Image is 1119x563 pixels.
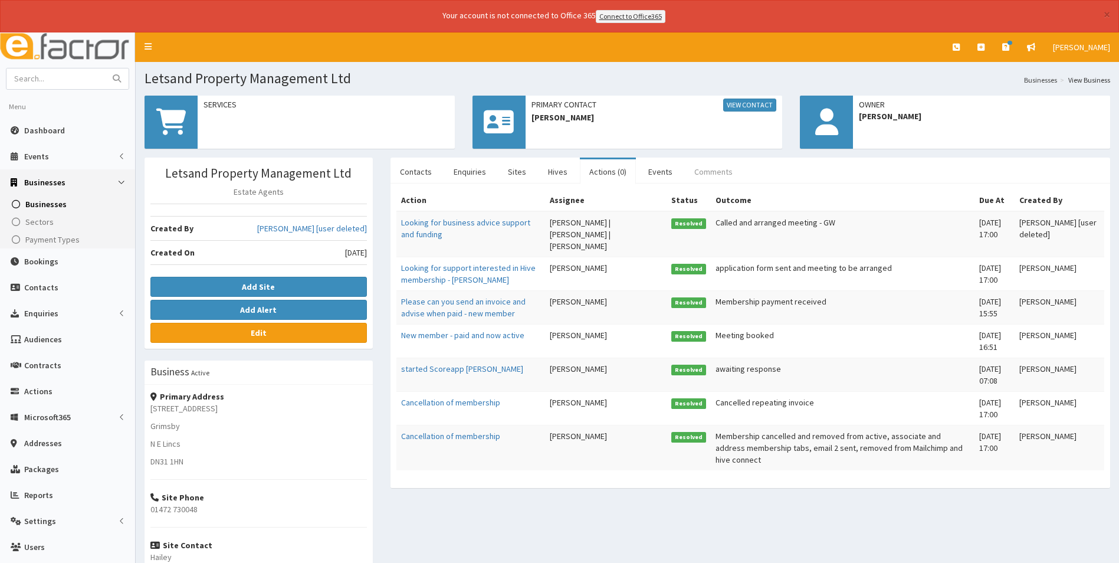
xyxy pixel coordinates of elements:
td: [PERSON_NAME] [545,257,667,290]
p: [STREET_ADDRESS] [150,402,367,414]
td: awaiting response [711,358,974,391]
td: Membership payment received [711,290,974,324]
span: Packages [24,464,59,474]
b: Created On [150,247,195,258]
div: Your account is not connected to Office 365 [209,9,899,23]
span: Dashboard [24,125,65,136]
strong: Site Contact [150,540,212,551]
td: [DATE] 17:00 [974,391,1015,425]
span: Resolved [671,432,707,443]
span: Resolved [671,398,707,409]
span: Bookings [24,256,58,267]
span: Businesses [24,177,65,188]
p: Grimsby [150,420,367,432]
td: [PERSON_NAME] [1015,391,1104,425]
td: [PERSON_NAME] [545,358,667,391]
td: [PERSON_NAME] [1015,290,1104,324]
td: Cancelled repeating invoice [711,391,974,425]
h1: Letsand Property Management Ltd [145,71,1110,86]
button: Add Alert [150,300,367,320]
a: Hives [539,159,577,184]
th: Created By [1015,189,1104,211]
th: Due At [974,189,1015,211]
a: Please can you send an invoice and advise when paid - new member [401,296,526,319]
a: Sites [498,159,536,184]
a: started Scoreapp [PERSON_NAME] [401,364,523,374]
span: Services [204,99,449,110]
span: [PERSON_NAME] [1053,42,1110,53]
a: Sectors [3,213,135,231]
a: Businesses [3,195,135,213]
td: application form sent and meeting to be arranged [711,257,974,290]
a: View Contact [723,99,776,112]
a: Payment Types [3,231,135,248]
td: [PERSON_NAME] [1015,324,1104,358]
span: Owner [859,99,1104,110]
a: Looking for support interested in Hive membership - [PERSON_NAME] [401,263,536,285]
span: [DATE] [345,247,367,258]
span: Users [24,542,45,552]
span: Resolved [671,218,707,229]
b: Add Alert [240,305,277,315]
span: Events [24,151,49,162]
a: Actions (0) [580,159,636,184]
td: [PERSON_NAME] [545,391,667,425]
td: [PERSON_NAME] [545,425,667,470]
td: Meeting booked [711,324,974,358]
a: Contacts [390,159,441,184]
p: Hailey [150,551,367,563]
a: [PERSON_NAME] [1044,32,1119,62]
span: [PERSON_NAME] [531,112,777,123]
a: Events [639,159,682,184]
strong: Site Phone [150,492,204,503]
span: Resolved [671,365,707,375]
td: [PERSON_NAME] [545,324,667,358]
span: Actions [24,386,52,397]
span: Resolved [671,331,707,342]
span: Settings [24,516,56,526]
a: Cancellation of membership [401,431,500,441]
span: Resolved [671,297,707,308]
input: Search... [6,68,106,89]
span: Audiences [24,334,62,345]
td: [DATE] 17:00 [974,211,1015,257]
span: Microsoft365 [24,412,71,423]
td: [PERSON_NAME] [1015,358,1104,391]
h3: Business [150,366,189,377]
li: View Business [1057,75,1110,85]
span: Contacts [24,282,58,293]
span: Sectors [25,217,54,227]
small: Active [191,368,209,377]
a: Comments [685,159,742,184]
p: Estate Agents [150,186,367,198]
td: [PERSON_NAME] [1015,257,1104,290]
p: 01472 730048 [150,503,367,515]
span: Payment Types [25,234,80,245]
a: Businesses [1024,75,1057,85]
td: [DATE] 07:08 [974,358,1015,391]
span: Primary Contact [531,99,777,112]
span: Contracts [24,360,61,371]
td: [PERSON_NAME] [545,290,667,324]
th: Outcome [711,189,974,211]
a: [PERSON_NAME] [user deleted] [257,222,367,234]
span: Reports [24,490,53,500]
a: Cancellation of membership [401,397,500,408]
td: [DATE] 15:55 [974,290,1015,324]
td: [DATE] 17:00 [974,425,1015,470]
td: [PERSON_NAME] | [PERSON_NAME] | [PERSON_NAME] [545,211,667,257]
b: Add Site [242,281,275,292]
p: N E Lincs [150,438,367,450]
td: Called and arranged meeting - GW [711,211,974,257]
span: Enquiries [24,308,58,319]
b: Edit [251,328,267,338]
span: Addresses [24,438,62,449]
button: × [1104,8,1110,21]
h3: Letsand Property Management Ltd [150,166,367,180]
th: Status [667,189,711,211]
th: Assignee [545,189,667,211]
td: [PERSON_NAME] [1015,425,1104,470]
td: [DATE] 16:51 [974,324,1015,358]
p: DN31 1HN [150,456,367,467]
a: Enquiries [444,159,495,184]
